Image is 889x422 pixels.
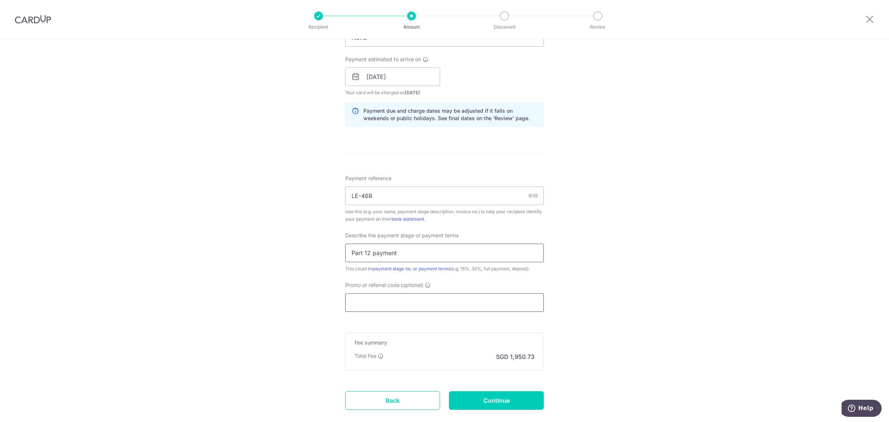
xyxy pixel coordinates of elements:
[345,89,440,96] span: Your card will be charged on
[354,352,376,360] p: Total Fee
[405,90,420,95] span: [DATE]
[345,391,440,410] a: Back
[345,67,440,86] input: DD / MM / YYYY
[570,23,625,31] p: Review
[392,216,424,222] a: bank statement
[400,281,423,289] span: (optional)
[15,15,51,24] img: CardUp
[345,175,392,182] span: Payment reference
[529,192,538,200] div: 6/35
[384,23,439,31] p: Amount
[449,391,544,410] input: Continue
[477,23,532,31] p: Document
[373,266,450,271] a: payment stage no. or payment terms
[496,352,535,361] p: SGD 1,950.73
[345,281,400,289] span: Promo or referral code
[345,208,544,223] div: Use this (e.g. your name, payment stage description, invoice no.) to help your recipient identify...
[345,56,421,63] span: Payment estimated to arrive on
[354,339,535,346] h5: Fee summary
[363,107,537,122] p: Payment due and charge dates may be adjusted if it falls on weekends or public holidays. See fina...
[291,23,346,31] p: Recipient
[345,232,459,239] span: Describe the payment stage or payment terms
[842,400,882,418] iframe: Opens a widget where you can find more information
[345,265,544,273] div: This could be (e.g. 15%, 30%, full payment, deposit).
